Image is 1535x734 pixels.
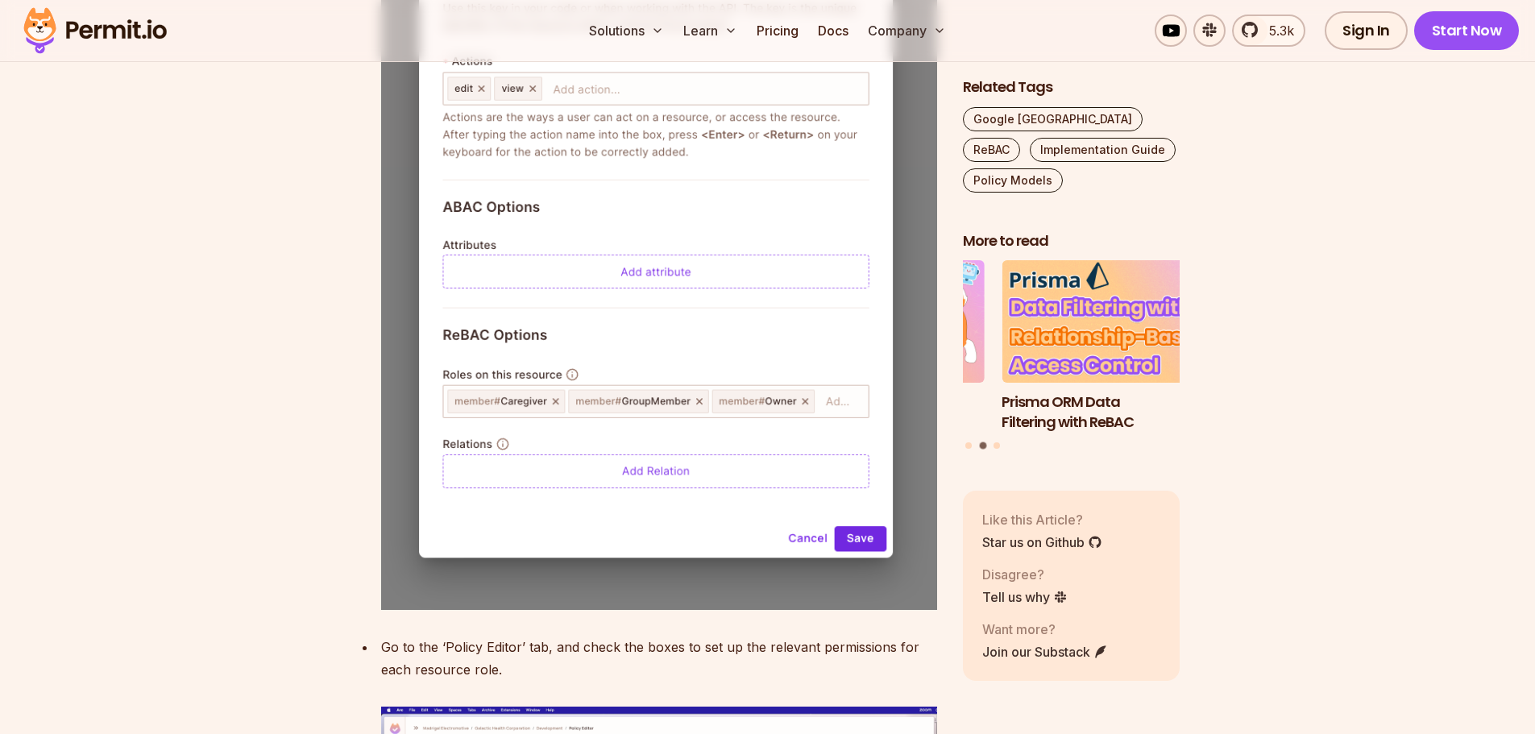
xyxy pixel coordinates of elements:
[811,15,855,47] a: Docs
[963,107,1143,131] a: Google [GEOGRAPHIC_DATA]
[982,510,1102,529] p: Like this Article?
[982,620,1108,639] p: Want more?
[1002,261,1219,433] li: 2 of 3
[963,77,1180,97] h2: Related Tags
[994,443,1000,450] button: Go to slide 3
[982,533,1102,552] a: Star us on Github
[767,261,985,433] li: 1 of 3
[963,168,1063,193] a: Policy Models
[979,442,986,450] button: Go to slide 2
[965,443,972,450] button: Go to slide 1
[16,3,174,58] img: Permit logo
[750,15,805,47] a: Pricing
[861,15,952,47] button: Company
[1259,21,1294,40] span: 5.3k
[1325,11,1408,50] a: Sign In
[677,15,744,47] button: Learn
[1414,11,1520,50] a: Start Now
[1002,261,1219,384] img: Prisma ORM Data Filtering with ReBAC
[963,138,1020,162] a: ReBAC
[583,15,670,47] button: Solutions
[982,642,1108,661] a: Join our Substack
[1002,392,1219,433] h3: Prisma ORM Data Filtering with ReBAC
[767,392,985,433] h3: Why JWTs Can’t Handle AI Agent Access
[1002,261,1219,433] a: Prisma ORM Data Filtering with ReBACPrisma ORM Data Filtering with ReBAC
[381,636,937,681] div: Go to the ‘Policy Editor’ tab, and check the boxes to set up the relevant permissions for each re...
[963,261,1180,452] div: Posts
[963,231,1180,251] h2: More to read
[982,587,1068,607] a: Tell us why
[982,565,1068,584] p: Disagree?
[1030,138,1176,162] a: Implementation Guide
[1232,15,1305,47] a: 5.3k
